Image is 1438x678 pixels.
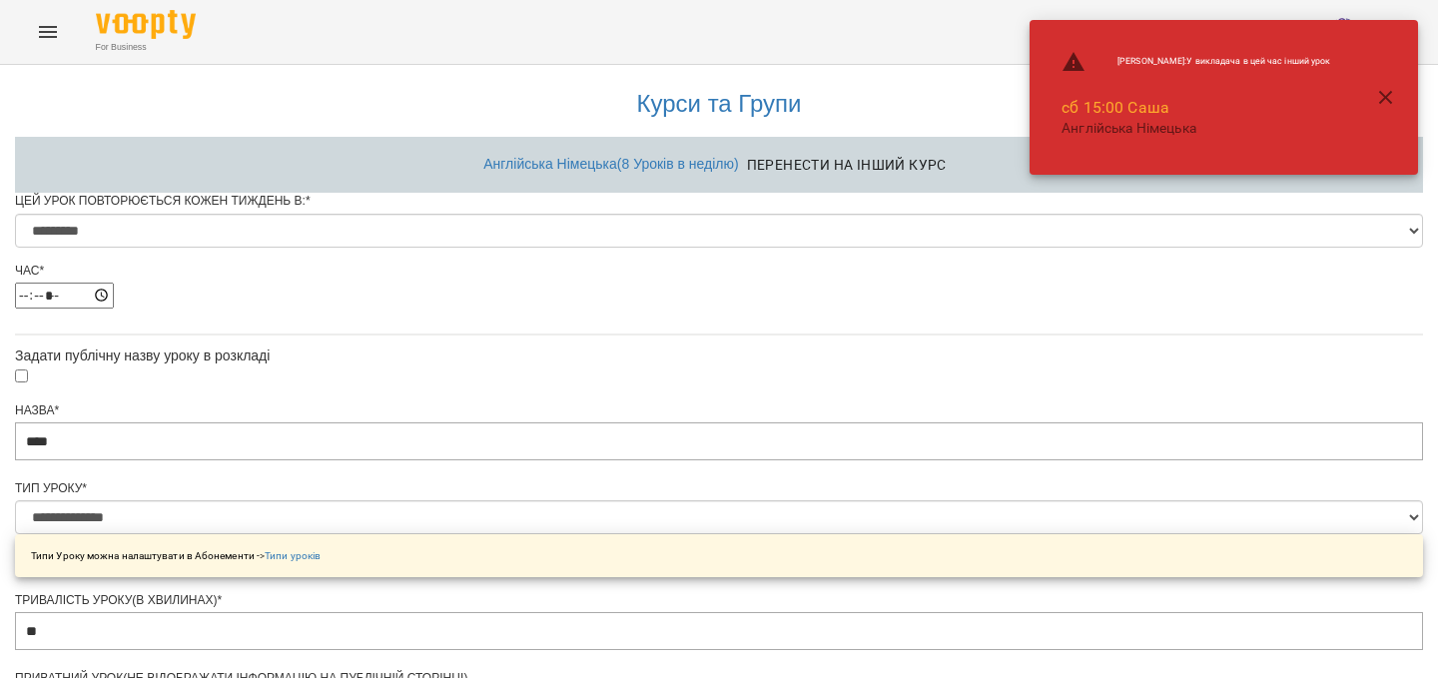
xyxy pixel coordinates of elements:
[15,592,1423,609] div: Тривалість уроку(в хвилинах)
[15,263,1423,280] div: Час
[15,193,1423,210] div: Цей урок повторюється кожен тиждень в:
[96,10,196,39] img: Voopty Logo
[15,345,1423,365] div: Задати публічну назву уроку в розкладі
[739,147,955,183] button: Перенести на інший курс
[24,8,72,56] button: Menu
[747,153,947,177] span: Перенести на інший курс
[1046,42,1346,82] li: [PERSON_NAME] : У викладача в цей час інший урок
[31,548,321,563] p: Типи Уроку можна налаштувати в Абонементи ->
[25,91,1413,117] h3: Курси та Групи
[483,156,738,172] a: Англійська Німецька ( 8 Уроків в неділю )
[15,480,1423,497] div: Тип Уроку
[15,402,1423,419] div: Назва
[265,550,321,561] a: Типи уроків
[96,41,196,54] span: For Business
[1062,98,1169,117] a: сб 15:00 Саша
[1062,119,1330,139] p: Англійська Німецька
